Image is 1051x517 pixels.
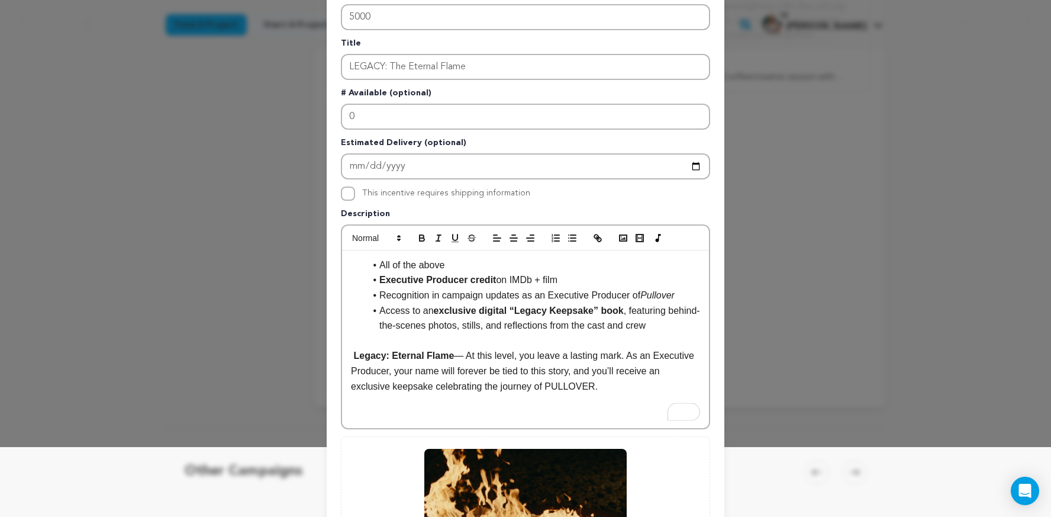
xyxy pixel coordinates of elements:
strong: Legacy: Eternal Flame [353,351,454,361]
li: Recognition in campaign updates as an Executive Producer of [365,288,700,303]
strong: Executive Producer credit [379,275,496,285]
em: Pullover [640,290,675,300]
li: on IMDb + film [365,272,700,288]
div: Open Intercom Messenger [1011,477,1039,505]
label: This incentive requires shipping information [362,189,530,197]
p: Estimated Delivery (optional) [341,137,710,153]
p: — At this level, you leave a lasting mark. As an Executive Producer, your name will forever be ti... [351,348,700,394]
input: Enter number available [341,104,710,130]
input: Enter Estimated Delivery [341,153,710,179]
li: All of the above [365,258,700,273]
strong: exclusive digital “Legacy Keepsake” book [434,306,624,316]
p: Title [341,37,710,54]
div: To enrich screen reader interactions, please activate Accessibility in Grammarly extension settings [342,251,709,428]
p: Description [341,208,710,224]
input: Enter title [341,54,710,80]
p: # Available (optional) [341,87,710,104]
input: Enter level [341,4,710,30]
li: Access to an , featuring behind-the-scenes photos, stills, and reflections from the cast and crew [365,303,700,333]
